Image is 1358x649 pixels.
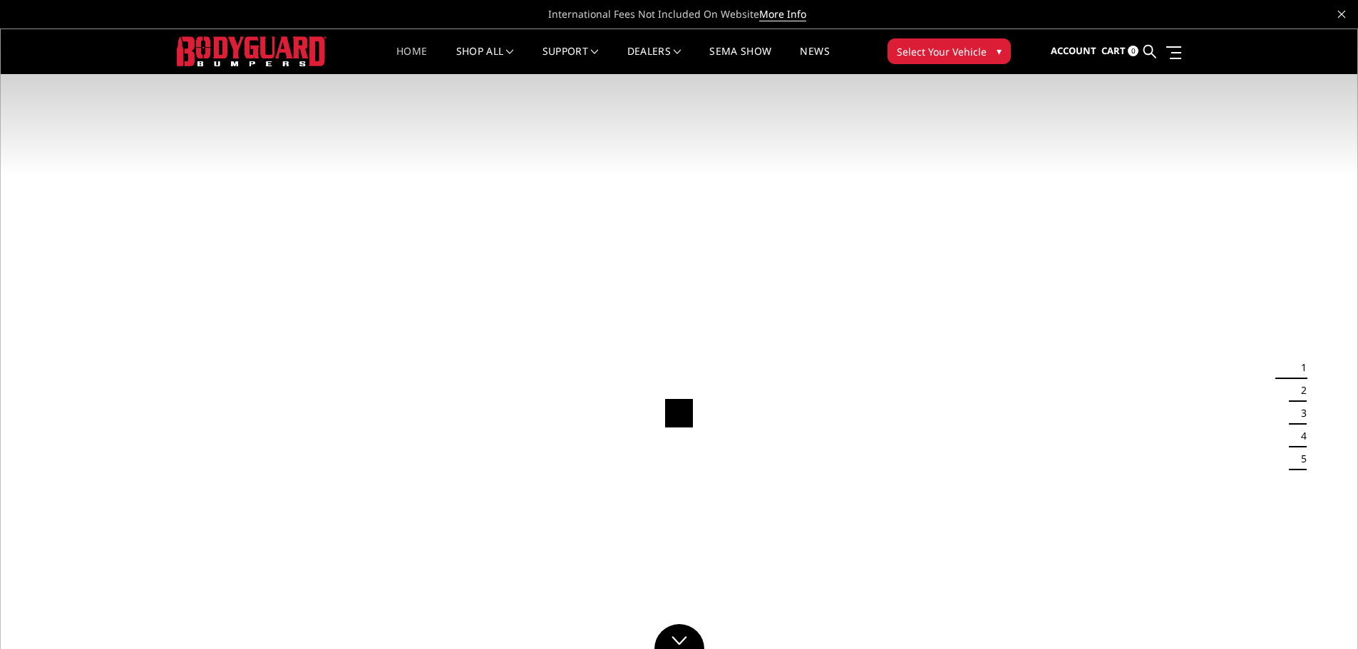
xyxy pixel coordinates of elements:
a: Cart 0 [1101,32,1138,71]
button: 3 of 5 [1292,402,1307,425]
a: SEMA Show [709,46,771,74]
a: More Info [759,7,806,21]
a: Click to Down [654,624,704,649]
a: News [800,46,829,74]
a: Support [542,46,599,74]
span: 0 [1128,46,1138,56]
a: Dealers [627,46,681,74]
button: 1 of 5 [1292,356,1307,379]
a: Home [396,46,427,74]
a: shop all [456,46,514,74]
span: ▾ [997,43,1002,58]
button: 4 of 5 [1292,425,1307,447]
button: Select Your Vehicle [888,38,1011,64]
span: Account [1051,44,1096,57]
span: Select Your Vehicle [897,44,987,59]
a: Account [1051,32,1096,71]
button: 2 of 5 [1292,379,1307,402]
img: BODYGUARD BUMPERS [177,36,326,66]
button: 5 of 5 [1292,447,1307,470]
span: Cart [1101,44,1126,57]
